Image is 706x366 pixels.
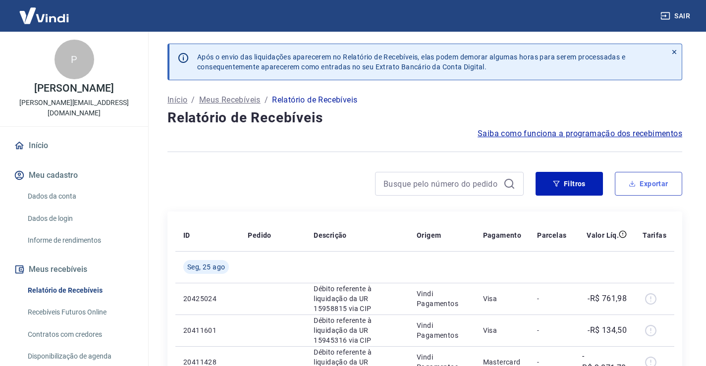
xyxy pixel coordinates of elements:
input: Busque pelo número do pedido [383,176,499,191]
a: Dados da conta [24,186,136,207]
p: Parcelas [537,230,566,240]
a: Recebíveis Futuros Online [24,302,136,322]
span: Seg, 25 ago [187,262,225,272]
p: / [265,94,268,106]
p: - [537,325,566,335]
p: Tarifas [643,230,666,240]
p: Após o envio das liquidações aparecerem no Relatório de Recebíveis, elas podem demorar algumas ho... [197,52,625,72]
p: [PERSON_NAME] [34,83,113,94]
p: Pagamento [483,230,522,240]
a: Saiba como funciona a programação dos recebimentos [478,128,682,140]
button: Exportar [615,172,682,196]
p: Débito referente à liquidação da UR 15945316 via CIP [314,315,401,345]
img: Vindi [12,0,76,31]
p: Vindi Pagamentos [417,320,467,340]
p: Valor Líq. [587,230,619,240]
a: Relatório de Recebíveis [24,280,136,301]
p: ID [183,230,190,240]
button: Sair [658,7,694,25]
div: P [54,40,94,79]
p: -R$ 761,98 [588,293,627,305]
p: Pedido [248,230,271,240]
p: Relatório de Recebíveis [272,94,357,106]
p: Visa [483,294,522,304]
p: -R$ 134,50 [588,324,627,336]
h4: Relatório de Recebíveis [167,108,682,128]
button: Meu cadastro [12,164,136,186]
p: / [191,94,195,106]
button: Filtros [536,172,603,196]
p: 20411601 [183,325,232,335]
p: Vindi Pagamentos [417,289,467,309]
p: Origem [417,230,441,240]
a: Meus Recebíveis [199,94,261,106]
button: Meus recebíveis [12,259,136,280]
a: Contratos com credores [24,324,136,345]
p: [PERSON_NAME][EMAIL_ADDRESS][DOMAIN_NAME] [8,98,140,118]
a: Início [12,135,136,157]
p: Visa [483,325,522,335]
p: 20425024 [183,294,232,304]
p: Descrição [314,230,347,240]
a: Início [167,94,187,106]
a: Dados de login [24,209,136,229]
p: Débito referente à liquidação da UR 15958815 via CIP [314,284,401,314]
p: - [537,294,566,304]
a: Informe de rendimentos [24,230,136,251]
